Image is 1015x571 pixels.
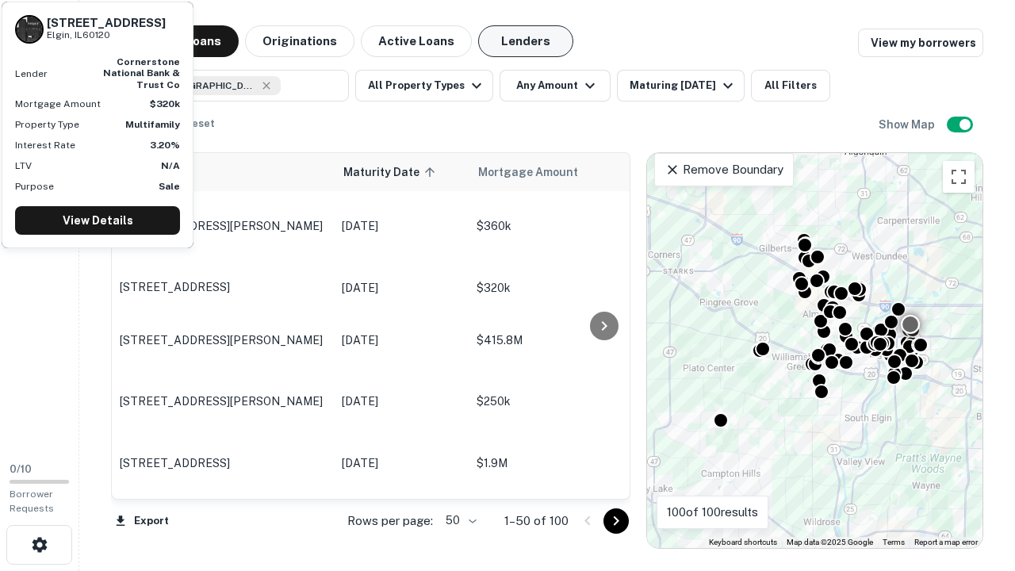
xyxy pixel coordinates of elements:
h6: Show Map [879,116,937,133]
button: Originations [245,25,354,57]
button: Maturing [DATE] [617,70,745,102]
a: View my borrowers [858,29,983,57]
p: [STREET_ADDRESS] [120,456,326,470]
strong: 3.20% [150,140,180,151]
th: Location [112,153,334,191]
button: Reset [174,108,225,140]
p: Mortgage Amount [15,97,101,111]
span: Mortgage Amount [478,163,599,182]
p: [STREET_ADDRESS][PERSON_NAME] [120,333,326,347]
button: All Property Types [355,70,493,102]
button: Active Loans [361,25,472,57]
p: $360k [477,217,635,235]
p: [DATE] [342,279,461,297]
span: 0 / 10 [10,463,32,475]
button: Go to next page [603,508,629,534]
p: [STREET_ADDRESS][PERSON_NAME] [120,394,326,408]
p: [STREET_ADDRESS][PERSON_NAME] [120,219,326,233]
a: View Details [15,206,180,235]
span: Borrower Requests [10,489,54,514]
button: Toggle fullscreen view [943,161,975,193]
div: 0 0 [647,153,982,548]
strong: Multifamily [125,119,180,130]
p: LTV [15,159,32,173]
p: 100 of 100 results [667,503,758,522]
p: Property Type [15,117,79,132]
a: Open this area in Google Maps (opens a new window) [651,527,703,548]
th: Maturity Date [334,153,469,191]
strong: $320k [150,98,180,109]
div: Maturing [DATE] [630,76,737,95]
a: Report a map error [914,538,978,546]
button: Keyboard shortcuts [709,537,777,548]
th: Mortgage Amount [469,153,643,191]
p: Elgin, IL60120 [47,28,166,43]
p: Rows per page: [347,512,433,531]
p: [STREET_ADDRESS] [120,280,326,294]
span: Map data ©2025 Google [787,538,873,546]
p: $1.9M [477,454,635,472]
p: [DATE] [342,454,461,472]
span: Elgin, [GEOGRAPHIC_DATA], [GEOGRAPHIC_DATA] [138,79,257,93]
p: Interest Rate [15,138,75,152]
p: Purpose [15,179,54,194]
strong: N/A [161,160,180,171]
strong: Sale [159,181,180,192]
p: Remove Boundary [665,160,783,179]
p: [DATE] [342,331,461,349]
img: Google [651,527,703,548]
p: $415.8M [477,331,635,349]
iframe: Chat Widget [936,393,1015,469]
button: Any Amount [500,70,611,102]
p: 1–50 of 100 [504,512,569,531]
p: $320k [477,279,635,297]
div: 50 [439,509,479,532]
button: Lenders [478,25,573,57]
button: All Filters [751,70,830,102]
p: Lender [15,67,48,81]
span: Maturity Date [343,163,440,182]
a: Terms [883,538,905,546]
h6: [STREET_ADDRESS] [47,16,166,30]
p: $250k [477,393,635,410]
strong: cornerstone national bank & trust co [103,56,180,90]
p: [DATE] [342,393,461,410]
p: [DATE] [342,217,461,235]
button: Export [111,509,173,533]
